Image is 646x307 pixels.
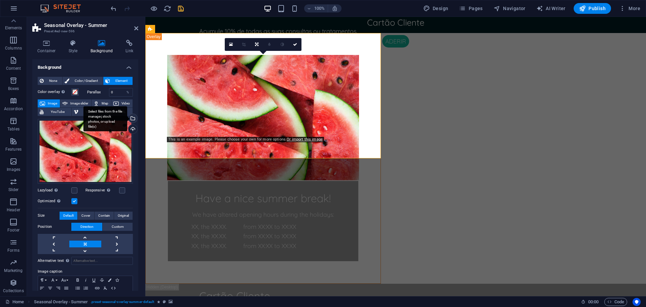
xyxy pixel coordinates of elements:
[579,5,606,12] span: Publish
[63,77,103,85] button: Color / Gradient
[118,212,129,220] span: Original
[44,28,125,34] h3: Preset #ed-new-596
[8,187,19,192] p: Slider
[604,298,627,306] button: Code
[607,298,624,306] span: Code
[534,3,568,14] button: AI Writer
[574,3,611,14] button: Publish
[98,212,110,220] span: Contain
[62,284,70,292] button: Align Justify
[163,4,171,12] button: reload
[5,45,22,51] p: Columns
[491,3,528,14] button: Navigator
[169,300,173,304] i: This element contains a background
[164,5,171,12] i: Reload page
[120,40,138,54] h4: Link
[421,3,451,14] div: Design (Ctrl+Alt+Y)
[106,276,113,284] button: Colors
[103,77,133,85] button: Element
[5,25,22,31] p: Elements
[3,288,24,294] p: Collections
[72,108,102,116] button: Vimeo
[112,223,124,231] span: Custom
[70,99,89,108] span: Image slider
[250,38,263,51] a: Change orientation
[38,223,71,231] label: Position
[536,5,566,12] span: AI Writer
[32,40,64,54] h4: Container
[91,298,154,306] span: . preset-seasonal-overlay-summer-default
[112,77,131,85] span: Element
[101,99,109,108] span: Map
[44,22,138,28] h2: Seasonal Overlay - Summer
[90,276,98,284] button: Underline (Ctrl+U)
[225,38,238,51] a: Select files from the file manager, stock photos, or upload file(s)
[38,186,71,194] label: Lazyload
[54,284,62,292] button: Align Right
[38,197,71,205] label: Optimized
[87,90,109,94] label: Parallax
[46,108,69,116] span: YouTube
[289,38,301,51] a: Confirm ( Ctrl ⏎ )
[238,38,250,51] a: Crop mode
[8,86,19,91] p: Boxes
[64,40,85,54] h4: Style
[616,3,643,14] button: More
[38,257,71,265] label: Alternative text
[494,5,526,12] span: Navigator
[276,38,289,51] a: Greyscale
[5,147,22,152] p: Features
[287,137,323,142] a: Or import this image
[38,276,49,284] button: Paragraph Format
[7,248,20,253] p: Forms
[63,212,74,220] span: Default
[60,99,91,108] button: Image slider
[7,126,20,132] p: Tables
[263,38,276,51] a: Blur
[593,299,594,304] span: :
[71,77,101,85] span: Color / Gradient
[80,223,94,231] span: Direction
[71,257,133,265] input: Alternative text...
[101,284,109,292] button: Clear Formatting
[109,4,117,12] button: undo
[588,298,599,306] span: 00 00
[163,300,166,304] i: This element is a customizable preset
[7,207,20,213] p: Header
[78,212,94,220] button: Cover
[38,119,133,184] div: close-up-delicious-fruit-1068534.jpg
[103,223,133,231] button: Custom
[423,5,448,12] span: Design
[38,212,60,220] label: Size
[74,284,82,292] button: Unordered List
[633,298,641,306] button: Usercentrics
[49,276,60,284] button: Font Family
[80,108,100,116] span: Vimeo
[5,298,24,306] a: Click to cancel selection. Double-click to open Pages
[121,99,131,108] span: Video
[71,223,102,231] button: Direction
[82,284,90,292] button: Ordered List
[6,66,21,71] p: Content
[456,3,485,14] button: Pages
[332,5,338,11] i: On resize automatically adjust zoom level to fit chosen device.
[177,5,185,12] i: Save (Ctrl+S)
[113,276,121,284] button: Icons
[109,284,117,292] button: HTML
[157,300,160,304] i: Element contains an animation
[110,5,117,12] i: Undo: Add element (Ctrl+Z)
[38,284,46,292] button: Align Left
[83,106,127,131] div: Select files from the file manager, stock photos, or upload file(s)
[111,99,133,108] button: Video
[4,268,23,273] p: Marketing
[92,99,111,108] button: Map
[85,40,121,54] h4: Background
[39,4,89,12] img: Editor Logo
[114,212,133,220] button: Original
[167,137,324,142] div: This is an example image. Please choose your own for more options.
[128,114,138,123] a: Select files from the file manager, stock photos, or upload file(s)
[7,167,21,172] p: Images
[85,186,119,194] label: Responsive
[123,88,133,96] div: %
[60,276,70,284] button: Font Size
